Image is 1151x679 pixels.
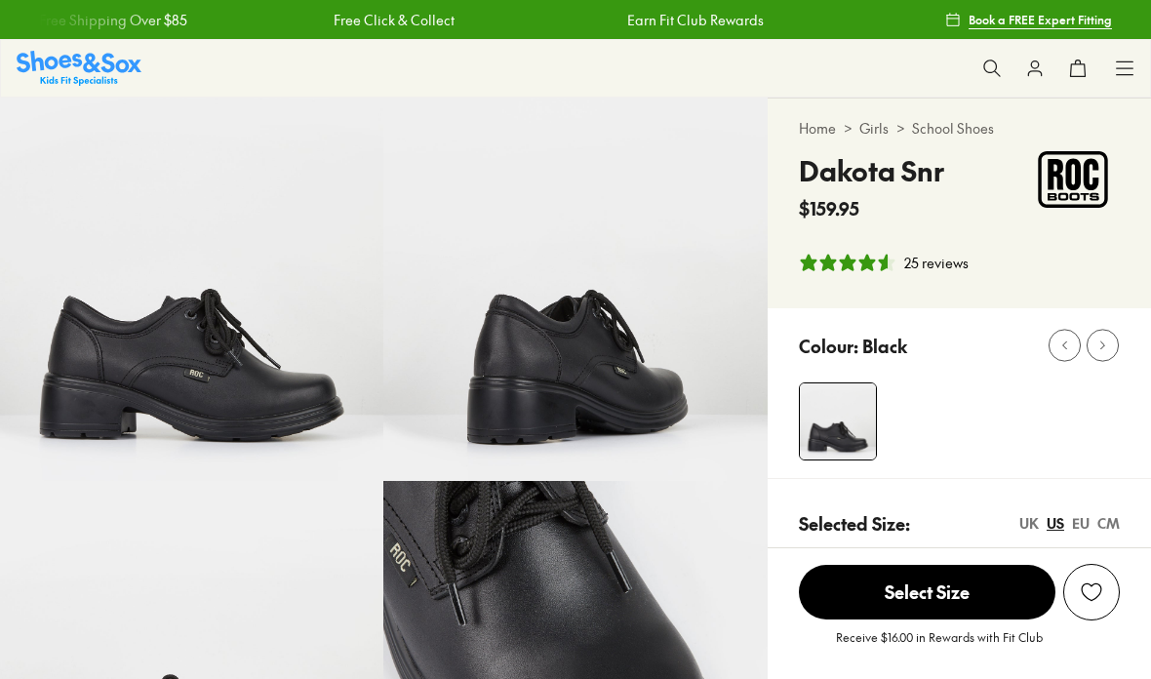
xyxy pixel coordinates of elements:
div: EU [1072,513,1090,534]
div: CM [1097,513,1120,534]
span: Book a FREE Expert Fitting [969,11,1112,28]
div: 25 reviews [904,253,969,273]
span: Select Size [799,565,1055,619]
p: Receive $16.00 in Rewards with Fit Club [836,628,1043,663]
img: 11_1 [800,383,876,459]
p: Colour: [799,333,858,359]
a: Book a FREE Expert Fitting [945,2,1112,37]
button: Add to Wishlist [1063,564,1120,620]
span: $159.95 [799,195,859,221]
a: Girls [859,118,889,139]
button: Select Size [799,564,1055,620]
div: US [1047,513,1064,534]
a: Earn Fit Club Rewards [624,10,761,30]
img: SNS_Logo_Responsive.svg [17,51,141,85]
p: Black [862,333,907,359]
a: Home [799,118,836,139]
img: Vendor logo [1026,150,1120,209]
p: Selected Size: [799,510,910,537]
div: UK [1019,513,1039,534]
a: School Shoes [912,118,994,139]
button: 4.68 stars, 25 ratings [799,253,969,273]
div: > > [799,118,1120,139]
h4: Dakota Snr [799,150,944,191]
a: Free Click & Collect [330,10,451,30]
a: Shoes & Sox [17,51,141,85]
img: 12_1 [383,98,767,481]
a: Free Shipping Over $85 [35,10,183,30]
